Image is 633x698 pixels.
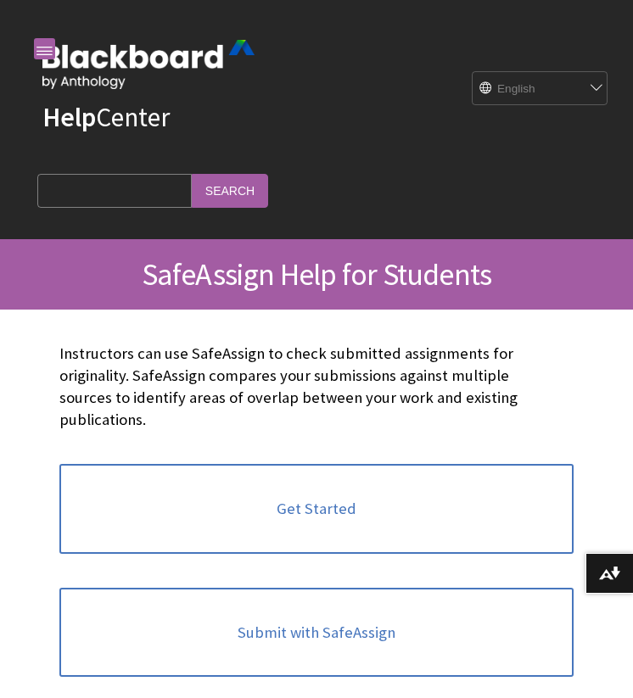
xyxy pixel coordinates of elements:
[192,174,268,207] input: Search
[42,40,255,89] img: Blackboard by Anthology
[142,255,492,293] span: SafeAssign Help for Students
[42,100,170,134] a: HelpCenter
[59,464,574,554] a: Get Started
[473,72,591,106] select: Site Language Selector
[59,588,574,678] a: Submit with SafeAssign
[59,343,574,432] p: Instructors can use SafeAssign to check submitted assignments for originality. SafeAssign compare...
[42,100,96,134] strong: Help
